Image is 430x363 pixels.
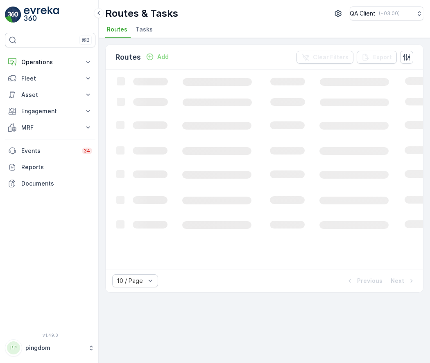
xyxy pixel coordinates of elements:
button: Asset [5,87,95,103]
span: Tasks [136,25,153,34]
p: ( +03:00 ) [379,10,400,17]
p: Next [391,277,404,285]
button: MRF [5,119,95,136]
p: 34 [84,148,91,154]
button: Engagement [5,103,95,119]
button: Fleet [5,70,95,87]
button: Clear Filters [296,51,353,64]
p: QA Client [350,9,376,18]
button: Export [357,51,397,64]
p: Events [21,147,77,155]
p: Previous [357,277,382,285]
button: Next [390,276,416,286]
a: Events34 [5,143,95,159]
button: Add [143,52,172,62]
span: Routes [107,25,127,34]
p: Asset [21,91,79,99]
p: Fleet [21,74,79,83]
span: v 1.49.0 [5,333,95,338]
button: QA Client(+03:00) [350,7,423,20]
p: Operations [21,58,79,66]
button: Previous [345,276,383,286]
p: Reports [21,163,92,171]
p: MRF [21,123,79,132]
p: Documents [21,179,92,188]
button: Operations [5,54,95,70]
img: logo_light-DOdMpM7g.png [24,7,59,23]
p: Clear Filters [313,53,349,61]
p: pingdom [25,344,84,352]
p: Routes [115,52,141,63]
p: ⌘B [81,37,90,43]
p: Add [157,53,169,61]
button: PPpingdom [5,339,95,356]
img: logo [5,7,21,23]
p: Routes & Tasks [105,7,178,20]
p: Export [373,53,392,61]
a: Documents [5,175,95,192]
a: Reports [5,159,95,175]
div: PP [7,341,20,354]
p: Engagement [21,107,79,115]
